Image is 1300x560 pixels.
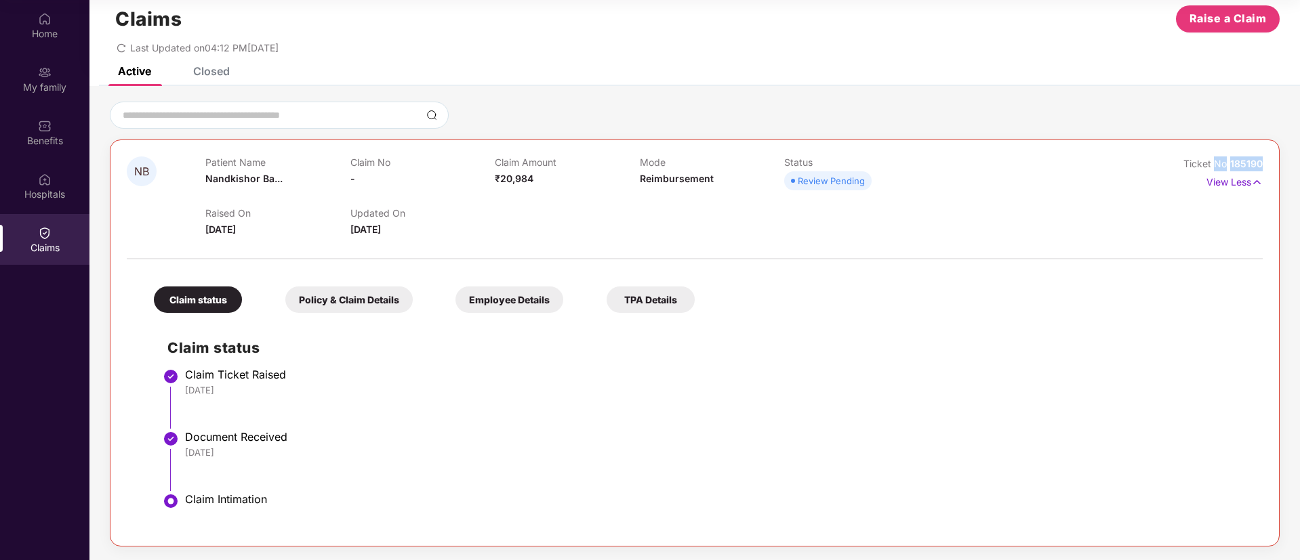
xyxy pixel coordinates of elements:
[640,156,784,168] p: Mode
[167,337,1249,359] h2: Claim status
[1206,171,1263,190] p: View Less
[205,207,350,219] p: Raised On
[784,156,929,168] p: Status
[640,173,714,184] span: Reimbursement
[205,173,283,184] span: Nandkishor Ba...
[163,368,179,385] img: svg+xml;base64,PHN2ZyBpZD0iU3RlcC1Eb25lLTMyeDMyIiB4bWxucz0iaHR0cDovL3d3dy53My5vcmcvMjAwMC9zdmciIH...
[426,110,437,121] img: svg+xml;base64,PHN2ZyBpZD0iU2VhcmNoLTMyeDMyIiB4bWxucz0iaHR0cDovL3d3dy53My5vcmcvMjAwMC9zdmciIHdpZH...
[38,66,52,79] img: svg+xml;base64,PHN2ZyB3aWR0aD0iMjAiIGhlaWdodD0iMjAiIHZpZXdCb3g9IjAgMCAyMCAyMCIgZmlsbD0ibm9uZSIgeG...
[185,430,1249,444] div: Document Received
[163,493,179,509] img: svg+xml;base64,PHN2ZyBpZD0iU3RlcC1BY3RpdmUtMzJ4MzIiIHhtbG5zPSJodHRwOi8vd3d3LnczLm9yZy8yMDAwL3N2Zy...
[134,166,149,177] span: NB
[118,64,151,78] div: Active
[38,226,52,240] img: svg+xml;base64,PHN2ZyBpZD0iQ2xhaW0iIHhtbG5zPSJodHRwOi8vd3d3LnczLm9yZy8yMDAwL3N2ZyIgd2lkdGg9IjIwIi...
[117,42,126,53] span: redo
[798,174,865,188] div: Review Pending
[1183,158,1230,169] span: Ticket No
[205,223,236,235] span: [DATE]
[495,156,639,168] p: Claim Amount
[205,156,350,168] p: Patient Name
[38,12,52,26] img: svg+xml;base64,PHN2ZyBpZD0iSG9tZSIgeG1sbnM9Imh0dHA6Ly93d3cudzMub3JnLzIwMDAvc3ZnIiB3aWR0aD0iMjAiIG...
[163,431,179,447] img: svg+xml;base64,PHN2ZyBpZD0iU3RlcC1Eb25lLTMyeDMyIiB4bWxucz0iaHR0cDovL3d3dy53My5vcmcvMjAwMC9zdmciIH...
[455,286,563,313] div: Employee Details
[495,173,533,184] span: ₹20,984
[1230,158,1263,169] span: 185190
[285,286,413,313] div: Policy & Claim Details
[185,446,1249,458] div: [DATE]
[1176,5,1280,33] button: Raise a Claim
[185,368,1249,381] div: Claim Ticket Raised
[1251,175,1263,190] img: svg+xml;base64,PHN2ZyB4bWxucz0iaHR0cDovL3d3dy53My5vcmcvMjAwMC9zdmciIHdpZHRoPSIxNyIgaGVpZ2h0PSIxNy...
[115,7,182,30] h1: Claims
[1190,10,1267,27] span: Raise a Claim
[185,492,1249,506] div: Claim Intimation
[130,42,279,53] span: Last Updated on 04:12 PM[DATE]
[350,223,381,235] span: [DATE]
[38,173,52,186] img: svg+xml;base64,PHN2ZyBpZD0iSG9zcGl0YWxzIiB4bWxucz0iaHR0cDovL3d3dy53My5vcmcvMjAwMC9zdmciIHdpZHRoPS...
[38,119,52,133] img: svg+xml;base64,PHN2ZyBpZD0iQmVuZWZpdHMiIHhtbG5zPSJodHRwOi8vd3d3LnczLm9yZy8yMDAwL3N2ZyIgd2lkdGg9Ij...
[185,384,1249,396] div: [DATE]
[193,64,230,78] div: Closed
[350,173,355,184] span: -
[607,286,695,313] div: TPA Details
[350,156,495,168] p: Claim No
[350,207,495,219] p: Updated On
[154,286,242,313] div: Claim status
